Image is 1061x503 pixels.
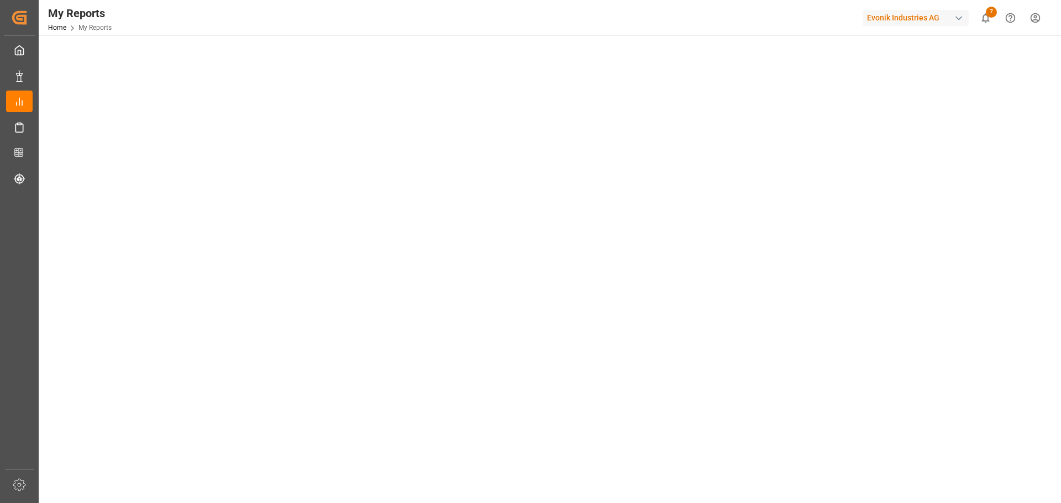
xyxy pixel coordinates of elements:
[998,6,1023,30] button: Help Center
[863,7,973,28] button: Evonik Industries AG
[986,7,997,18] span: 7
[863,10,969,26] div: Evonik Industries AG
[48,24,66,31] a: Home
[973,6,998,30] button: show 7 new notifications
[48,5,112,22] div: My Reports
